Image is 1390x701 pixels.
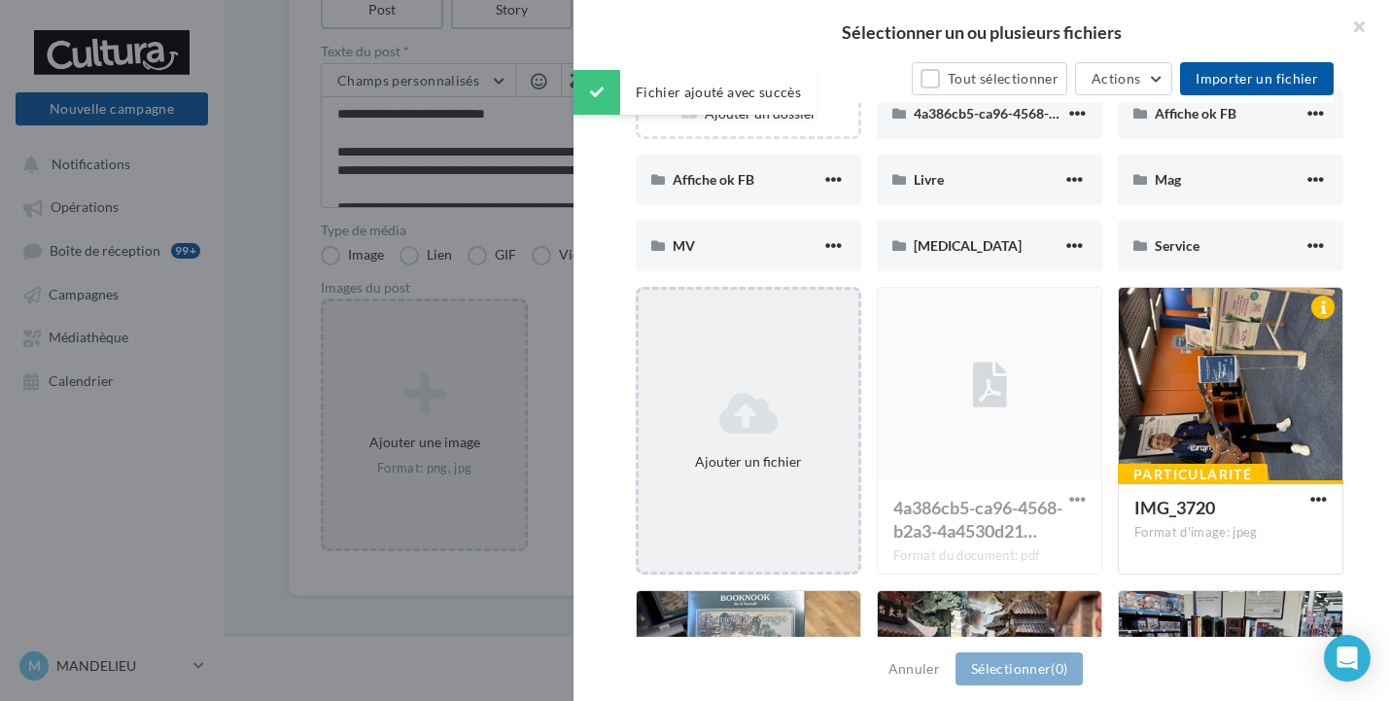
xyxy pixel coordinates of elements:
span: Mag [1155,171,1181,188]
button: Sélectionner(0) [956,652,1083,685]
span: Actions [1092,70,1140,87]
span: Livre [914,171,944,188]
span: Importer un fichier [1196,70,1318,87]
button: Actions [1075,62,1172,95]
div: Particularité [1118,464,1268,485]
span: Service [1155,237,1199,254]
button: Tout sélectionner [912,62,1067,95]
button: Annuler [881,657,948,681]
span: Affiche ok FB [673,171,754,188]
div: Open Intercom Messenger [1324,635,1371,682]
span: (0) [1051,660,1067,677]
div: Format d'image: jpeg [1134,524,1327,542]
button: Importer un fichier [1180,62,1334,95]
div: Fichier ajouté avec succès [573,70,817,115]
span: [MEDICAL_DATA] [914,237,1022,254]
span: MV [673,237,695,254]
span: 4a386cb5-ca96-4568-b2a3-4a4530d21453 (2) [914,105,1195,122]
h2: Sélectionner un ou plusieurs fichiers [605,23,1359,41]
div: Ajouter un fichier [646,452,851,472]
span: IMG_3720 [1134,497,1215,518]
span: Affiche ok FB [1155,105,1236,122]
